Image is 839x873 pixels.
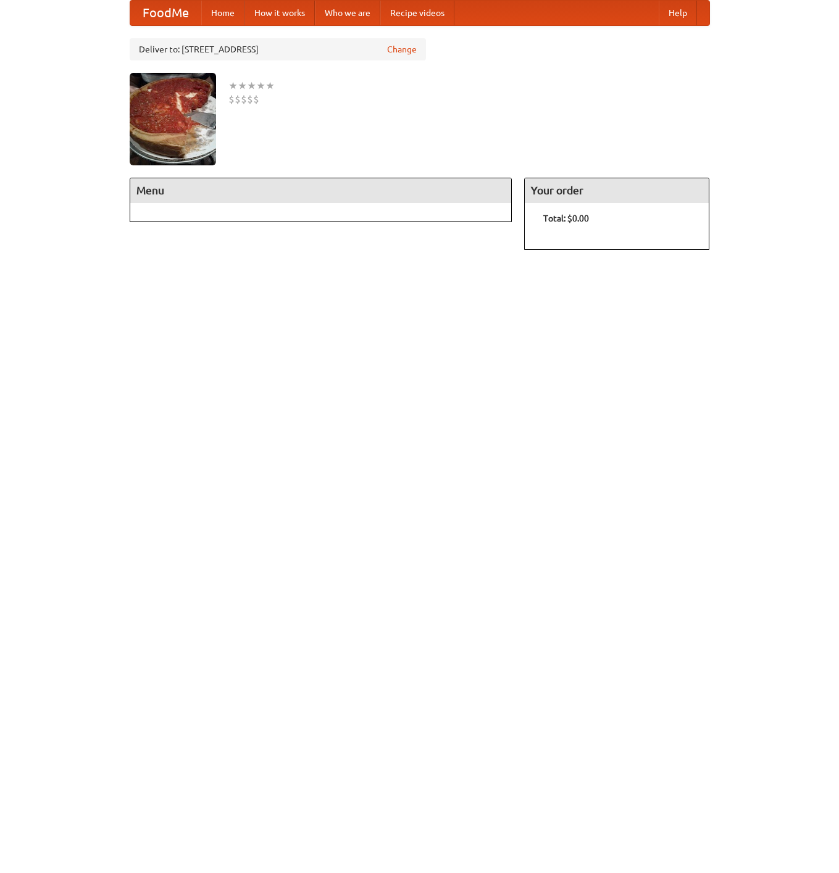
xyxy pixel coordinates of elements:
li: ★ [228,79,238,93]
li: ★ [265,79,275,93]
a: FoodMe [130,1,201,25]
div: Deliver to: [STREET_ADDRESS] [130,38,426,60]
h4: Menu [130,178,512,203]
li: ★ [247,79,256,93]
h4: Your order [525,178,709,203]
li: $ [228,93,235,106]
a: How it works [244,1,315,25]
li: ★ [238,79,247,93]
a: Help [659,1,697,25]
b: Total: $0.00 [543,213,589,223]
li: $ [235,93,241,106]
li: $ [253,93,259,106]
a: Recipe videos [380,1,454,25]
a: Who we are [315,1,380,25]
li: ★ [256,79,265,93]
a: Home [201,1,244,25]
li: $ [241,93,247,106]
a: Change [387,43,417,56]
li: $ [247,93,253,106]
img: angular.jpg [130,73,216,165]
